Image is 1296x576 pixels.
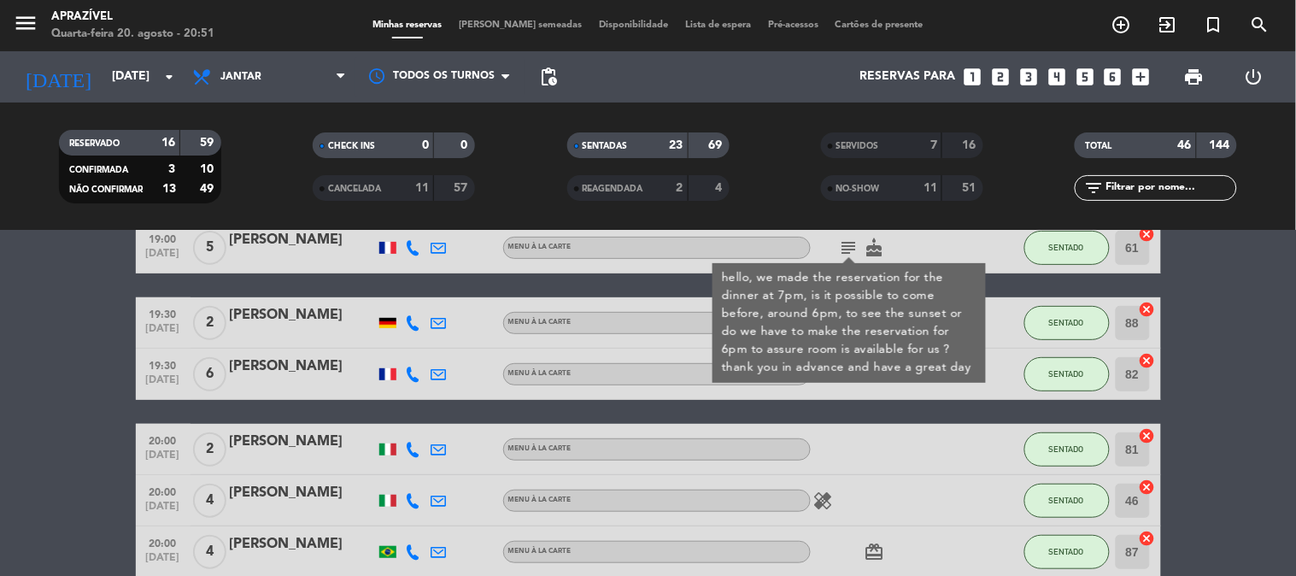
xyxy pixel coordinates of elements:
span: Disponibilidade [590,21,677,30]
i: looks_3 [1017,66,1040,88]
span: print [1184,67,1205,87]
i: cancel [1139,301,1156,318]
i: arrow_drop_down [159,67,179,87]
span: SENTADAS [583,142,628,150]
i: card_giftcard [865,542,885,562]
strong: 16 [161,137,175,149]
i: add_box [1130,66,1152,88]
span: [DATE] [142,248,185,267]
strong: 59 [200,137,217,149]
div: [PERSON_NAME] [230,229,375,251]
i: turned_in_not [1204,15,1224,35]
strong: 51 [962,182,979,194]
span: SENTADO [1049,444,1084,454]
i: looks_5 [1074,66,1096,88]
input: Filtrar por nome... [1104,179,1236,197]
strong: 11 [415,182,429,194]
span: SENTADO [1049,318,1084,327]
i: exit_to_app [1158,15,1178,35]
span: 20:00 [142,532,185,552]
i: subject [839,238,859,258]
span: 19:00 [142,228,185,248]
div: Quarta-feira 20. agosto - 20:51 [51,26,214,43]
span: CONFIRMADA [69,166,128,174]
span: Lista de espera [677,21,759,30]
span: Menu À La Carte [508,244,572,250]
span: Minhas reservas [364,21,450,30]
i: cancel [1139,226,1156,243]
button: SENTADO [1024,484,1110,518]
span: Menu À La Carte [508,445,572,452]
span: [DATE] [142,552,185,572]
strong: 144 [1210,139,1234,151]
strong: 16 [962,139,979,151]
span: 19:30 [142,303,185,323]
span: 19:30 [142,355,185,374]
i: add_circle_outline [1111,15,1132,35]
span: 5 [193,231,226,265]
button: SENTADO [1024,357,1110,391]
i: healing [813,491,834,511]
span: TOTAL [1085,142,1111,150]
button: SENTADO [1024,432,1110,467]
i: cancel [1139,530,1156,547]
span: 2 [193,306,226,340]
span: [DATE] [142,450,185,469]
i: filter_list [1083,178,1104,198]
span: NO-SHOW [836,185,880,193]
i: looks_4 [1046,66,1068,88]
span: Menu À La Carte [508,548,572,555]
span: Pré-acessos [759,21,827,30]
strong: 4 [715,182,725,194]
span: SERVIDOS [836,142,879,150]
button: SENTADO [1024,231,1110,265]
i: looks_two [989,66,1012,88]
div: [PERSON_NAME] [230,482,375,504]
span: SENTADO [1049,496,1084,505]
strong: 23 [670,139,683,151]
strong: 0 [461,139,472,151]
i: cancel [1139,352,1156,369]
span: [PERSON_NAME] semeadas [450,21,590,30]
button: SENTADO [1024,535,1110,569]
i: looks_one [961,66,983,88]
span: CANCELADA [328,185,381,193]
i: cancel [1139,427,1156,444]
span: 20:00 [142,430,185,450]
i: looks_6 [1102,66,1124,88]
div: hello, we made the reservation for the dinner at 7pm, is it possible to come before, around 6pm, ... [721,269,976,377]
span: Menu À La Carte [508,370,572,377]
i: menu [13,10,38,36]
span: [DATE] [142,374,185,394]
strong: 69 [708,139,725,151]
strong: 13 [162,183,176,195]
div: Aprazível [51,9,214,26]
strong: 7 [930,139,937,151]
span: 2 [193,432,226,467]
strong: 57 [454,182,472,194]
span: [DATE] [142,501,185,520]
span: NÃO CONFIRMAR [69,185,143,194]
div: [PERSON_NAME] [230,533,375,555]
i: power_settings_new [1243,67,1264,87]
span: SENTADO [1049,243,1084,252]
button: SENTADO [1024,306,1110,340]
strong: 3 [168,163,175,175]
span: Jantar [220,71,261,83]
div: LOG OUT [1224,51,1283,103]
strong: 0 [422,139,429,151]
button: menu [13,10,38,42]
span: Menu À La Carte [508,319,572,326]
strong: 2 [677,182,683,194]
span: 4 [193,535,226,569]
span: [DATE] [142,323,185,343]
strong: 11 [924,182,937,194]
span: Reservas para [859,70,955,84]
strong: 46 [1178,139,1192,151]
div: [PERSON_NAME] [230,356,375,378]
div: [PERSON_NAME] [230,431,375,453]
span: SENTADO [1049,369,1084,379]
div: [PERSON_NAME] [230,304,375,326]
span: REAGENDADA [583,185,643,193]
i: search [1250,15,1270,35]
